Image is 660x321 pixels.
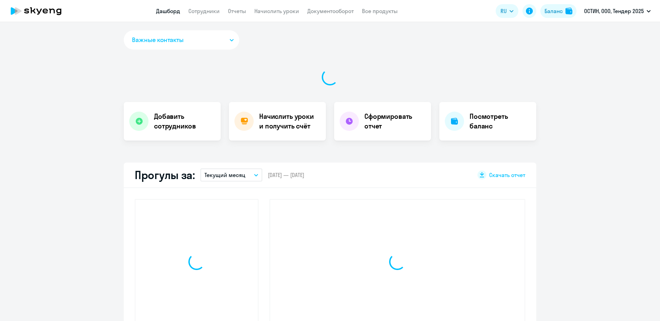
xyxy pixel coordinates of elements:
[362,8,398,14] a: Все продукты
[132,35,184,44] span: Важные контакты
[154,112,215,131] h4: Добавить сотрудников
[205,171,245,179] p: Текущий месяц
[307,8,354,14] a: Документооборот
[188,8,220,14] a: Сотрудники
[228,8,246,14] a: Отчеты
[581,3,654,19] button: ОСТИН, ООО, Тендер 2025
[470,112,531,131] h4: Посмотреть баланс
[500,7,507,15] span: RU
[489,171,525,179] span: Скачать отчет
[364,112,426,131] h4: Сформировать отчет
[496,4,518,18] button: RU
[565,8,572,14] img: balance
[584,7,644,15] p: ОСТИН, ООО, Тендер 2025
[200,168,262,182] button: Текущий месяц
[544,7,563,15] div: Баланс
[259,112,319,131] h4: Начислить уроки и получить счёт
[124,30,239,50] button: Важные контакты
[268,171,304,179] span: [DATE] — [DATE]
[540,4,576,18] button: Балансbalance
[254,8,299,14] a: Начислить уроки
[135,168,195,182] h2: Прогулы за:
[156,8,180,14] a: Дашборд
